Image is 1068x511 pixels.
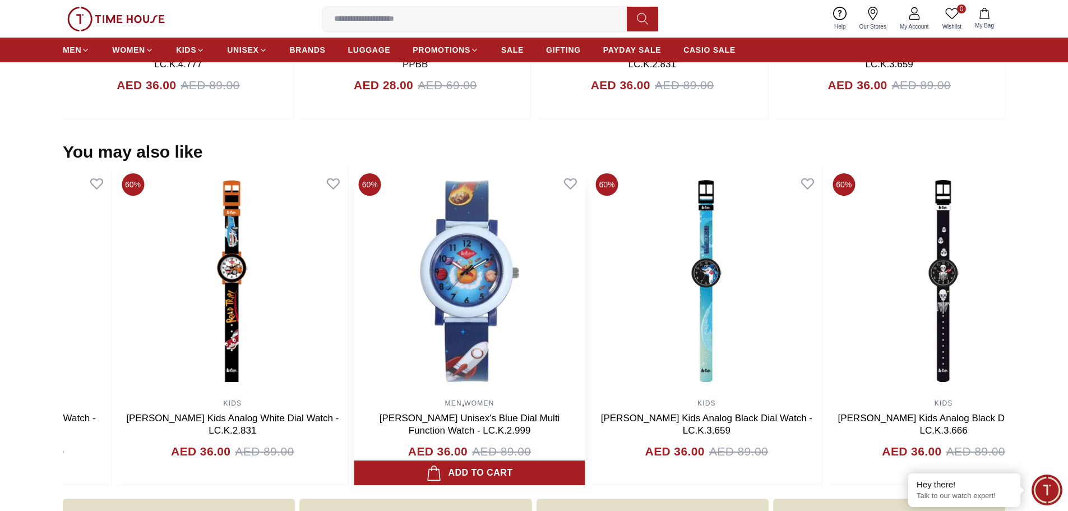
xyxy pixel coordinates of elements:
[235,443,294,461] span: AED 89.00
[855,22,891,31] span: Our Stores
[122,173,144,196] span: 60%
[63,44,81,56] span: MEN
[892,76,951,94] span: AED 89.00
[181,76,239,94] span: AED 89.00
[946,443,1005,461] span: AED 89.00
[472,443,531,461] span: AED 89.00
[418,76,477,94] span: AED 69.00
[380,413,560,436] a: [PERSON_NAME] Unisex's Blue Dial Multi Function Watch - LC.K.2.999
[917,491,1012,501] p: Talk to our watch expert!
[464,399,494,407] a: WOMEN
[354,76,413,94] h4: AED 28.00
[683,44,736,56] span: CASIO SALE
[603,40,661,60] a: PAYDAY SALE
[591,76,650,94] h4: AED 36.00
[970,21,998,30] span: My Bag
[853,4,893,33] a: Our Stores
[683,40,736,60] a: CASIO SALE
[176,40,205,60] a: KIDS
[501,44,524,56] span: SALE
[895,22,933,31] span: My Account
[827,4,853,33] a: Help
[126,413,339,436] a: [PERSON_NAME] Kids Analog White Dial Watch - LC.K.2.831
[354,461,585,485] button: Add to cart
[227,44,258,56] span: UNISEX
[112,40,154,60] a: WOMEN
[833,173,855,196] span: 60%
[445,399,462,407] a: MEN
[936,4,968,33] a: 0Wishlist
[67,7,165,31] img: ...
[290,44,326,56] span: BRANDS
[413,40,479,60] a: PROMOTIONS
[348,44,391,56] span: LUGGAGE
[935,399,953,407] a: KIDS
[938,22,966,31] span: Wishlist
[595,173,618,196] span: 60%
[501,40,524,60] a: SALE
[63,142,203,162] h2: You may also like
[223,399,242,407] a: KIDS
[290,40,326,60] a: BRANDS
[697,399,716,407] a: KIDS
[603,44,661,56] span: PAYDAY SALE
[827,76,887,94] h4: AED 36.00
[601,413,812,436] a: [PERSON_NAME] Kids Analog Black Dial Watch - LC.K.3.659
[63,40,90,60] a: MEN
[176,44,196,56] span: KIDS
[359,173,381,196] span: 60%
[968,6,1001,32] button: My Bag
[171,443,230,461] h4: AED 36.00
[957,4,966,13] span: 0
[112,44,145,56] span: WOMEN
[546,44,581,56] span: GIFTING
[408,443,468,461] h4: AED 36.00
[348,40,391,60] a: LUGGAGE
[830,22,850,31] span: Help
[1032,475,1062,505] div: Chat Widget
[427,465,513,481] div: Add to cart
[828,169,1059,393] img: Lee Cooper Kids Analog Black Dial Watch - LC.K.3.666
[882,443,941,461] h4: AED 36.00
[117,169,348,393] img: Lee Cooper Kids Analog White Dial Watch - LC.K.2.831
[227,40,267,60] a: UNISEX
[655,76,714,94] span: AED 89.00
[709,443,768,461] span: AED 89.00
[354,393,585,486] div: ,
[546,40,581,60] a: GIFTING
[917,479,1012,490] div: Hey there!
[117,76,176,94] h4: AED 36.00
[354,169,585,393] img: Lee Cooper Unisex's Blue Dial Multi Function Watch - LC.K.2.999
[413,44,470,56] span: PROMOTIONS
[838,413,1049,436] a: [PERSON_NAME] Kids Analog Black Dial Watch - LC.K.3.666
[645,443,705,461] h4: AED 36.00
[591,169,822,393] img: Lee Cooper Kids Analog Black Dial Watch - LC.K.3.659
